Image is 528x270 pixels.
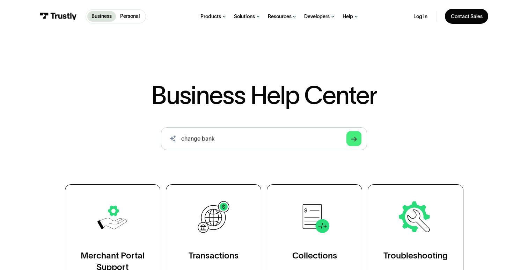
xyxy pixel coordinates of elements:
[161,127,367,150] form: Search
[151,83,377,107] h1: Business Help Center
[383,250,448,262] div: Troubleshooting
[234,13,255,20] div: Solutions
[200,13,221,20] div: Products
[268,13,292,20] div: Resources
[445,9,488,24] a: Contact Sales
[91,13,112,20] p: Business
[413,13,427,20] a: Log in
[304,13,330,20] div: Developers
[189,250,239,262] div: Transactions
[87,11,116,22] a: Business
[40,13,77,20] img: Trustly Logo
[116,11,144,22] a: Personal
[451,13,483,20] div: Contact Sales
[343,13,353,20] div: Help
[292,250,337,262] div: Collections
[161,127,367,150] input: search
[120,13,140,20] p: Personal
